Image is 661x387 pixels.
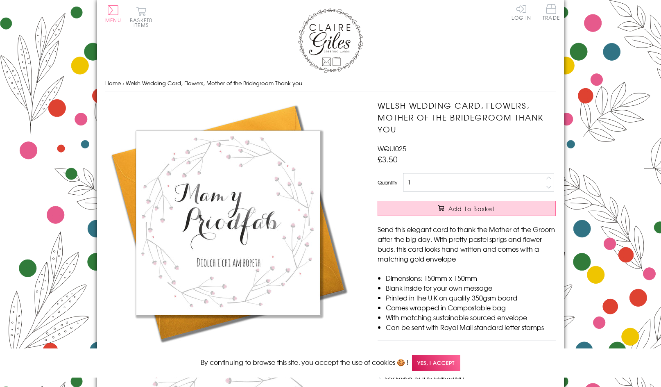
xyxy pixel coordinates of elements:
[134,16,152,29] span: 0 items
[386,283,556,293] li: Blank inside for your own message
[378,153,398,165] span: £3.50
[126,79,302,87] span: Welsh Wedding Card, Flowers, Mother of the Bridegroom Thank you
[512,4,531,20] a: Log In
[105,5,121,23] button: Menu
[105,16,121,24] span: Menu
[298,8,363,73] img: Claire Giles Greetings Cards
[105,100,351,346] img: Welsh Wedding Card, Flowers, Mother of the Bridegroom Thank you
[122,79,124,87] span: ›
[386,322,556,332] li: Can be sent with Royal Mail standard letter stamps
[543,4,560,20] span: Trade
[105,75,556,92] nav: breadcrumbs
[378,224,556,264] p: Send this elegant card to thank the Mother of the Groom after the big day. With pretty pastel spr...
[105,79,121,87] a: Home
[378,143,406,153] span: WQUI025
[386,293,556,303] li: Printed in the U.K on quality 350gsm board
[543,4,560,22] a: Trade
[448,205,495,213] span: Add to Basket
[386,273,556,283] li: Dimensions: 150mm x 150mm
[378,201,556,216] button: Add to Basket
[378,179,397,186] label: Quantity
[386,312,556,322] li: With matching sustainable sourced envelope
[378,100,556,135] h1: Welsh Wedding Card, Flowers, Mother of the Bridegroom Thank you
[130,7,152,27] button: Basket0 items
[386,303,556,312] li: Comes wrapped in Compostable bag
[412,355,460,371] span: Yes, I accept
